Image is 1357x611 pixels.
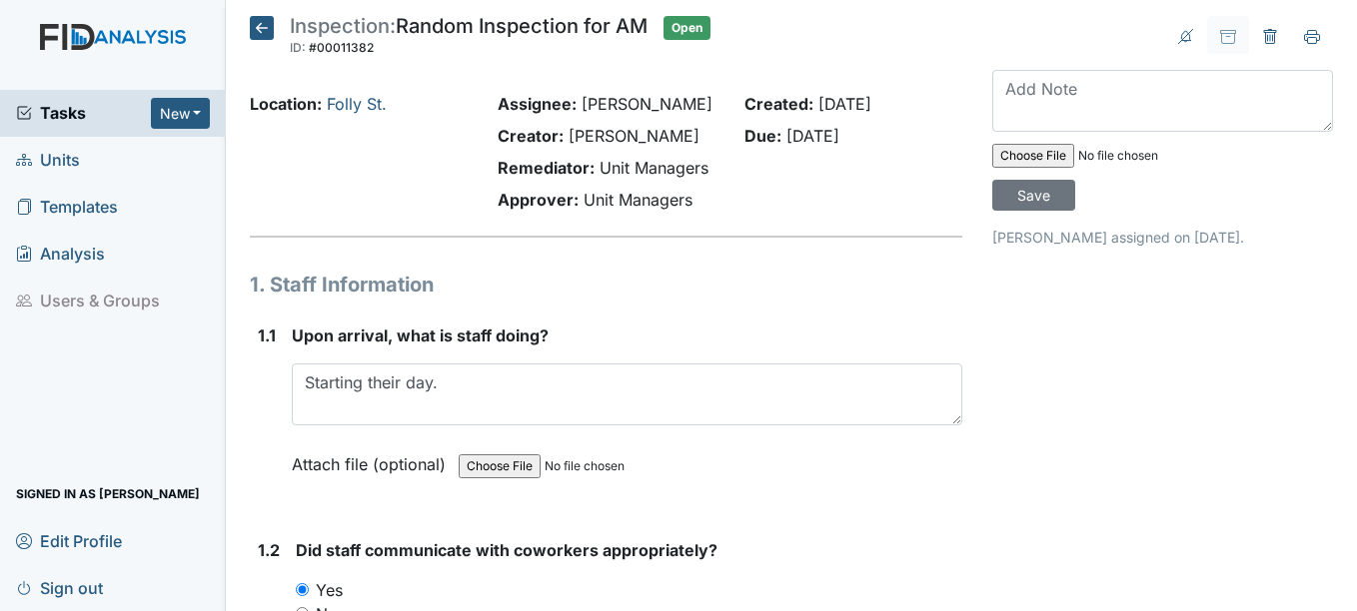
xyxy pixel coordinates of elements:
[786,126,839,146] span: [DATE]
[582,94,712,114] span: [PERSON_NAME]
[16,239,105,270] span: Analysis
[296,583,309,596] input: Yes
[250,270,961,300] h1: 1. Staff Information
[290,14,396,38] span: Inspection:
[16,145,80,176] span: Units
[992,180,1075,211] input: Save
[327,94,387,114] a: Folly St.
[498,158,595,178] strong: Remediator:
[600,158,708,178] span: Unit Managers
[992,227,1333,248] p: [PERSON_NAME] assigned on [DATE].
[16,478,200,509] span: Signed in as [PERSON_NAME]
[309,40,374,55] span: #00011382
[16,192,118,223] span: Templates
[250,94,322,114] strong: Location:
[151,98,211,129] button: New
[16,572,103,603] span: Sign out
[290,16,648,60] div: Random Inspection for AM
[744,94,813,114] strong: Created:
[292,325,549,345] span: Upon arrival, what is staff doing?
[498,126,564,146] strong: Creator:
[290,40,306,55] span: ID:
[664,16,710,40] span: Open
[584,190,692,210] span: Unit Managers
[258,323,276,347] label: 1.1
[744,126,781,146] strong: Due:
[498,94,577,114] strong: Assignee:
[498,190,579,210] strong: Approver:
[818,94,871,114] span: [DATE]
[292,441,454,476] label: Attach file (optional)
[296,540,717,560] span: Did staff communicate with coworkers appropriately?
[16,525,122,556] span: Edit Profile
[569,126,699,146] span: [PERSON_NAME]
[316,578,343,602] label: Yes
[16,101,151,125] a: Tasks
[258,538,280,562] label: 1.2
